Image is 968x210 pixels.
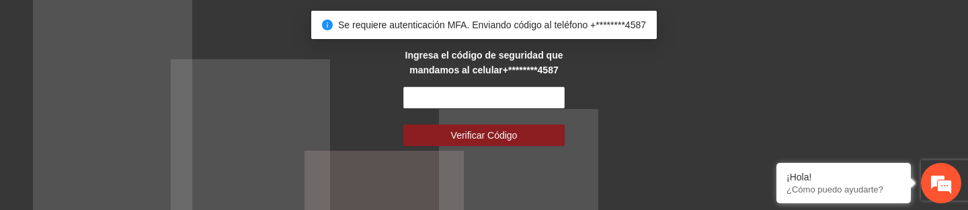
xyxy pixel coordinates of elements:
[451,128,518,143] span: Verificar Código
[322,20,333,30] span: info-circle
[787,184,901,195] p: ¿Cómo puedo ayudarte?
[787,172,901,182] div: ¡Hola!
[403,125,565,146] button: Verificar Código
[338,20,646,30] span: Se requiere autenticación MFA. Enviando código al teléfono +********4587
[405,50,563,75] strong: Ingresa el código de seguridad que mandamos al celular +********4587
